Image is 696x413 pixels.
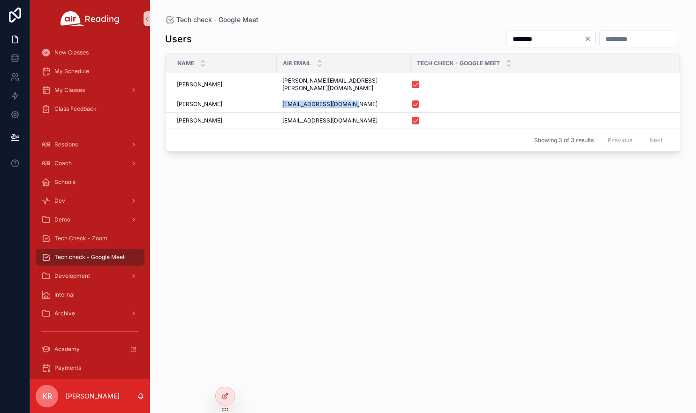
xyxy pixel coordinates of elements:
[282,77,405,92] span: [PERSON_NAME][EMAIL_ADDRESS][PERSON_NAME][DOMAIN_NAME]
[54,160,72,167] span: Coach
[417,60,500,67] span: Tech Check - Google Meet
[54,86,85,94] span: My Classes
[165,15,258,24] a: Tech check - Google Meet
[36,100,144,117] a: Class Feedback
[177,60,194,67] span: Name
[54,141,78,148] span: Sessions
[282,100,378,108] span: [EMAIL_ADDRESS][DOMAIN_NAME]
[282,117,378,124] span: [EMAIL_ADDRESS][DOMAIN_NAME]
[283,60,311,67] span: Air Email
[54,310,75,317] span: Archive
[54,178,76,186] span: Schools
[54,49,89,56] span: New Classes
[36,136,144,153] a: Sessions
[36,44,144,61] a: New Classes
[36,249,144,266] a: Tech check - Google Meet
[36,63,144,80] a: My Schedule
[584,35,595,43] button: Clear
[54,364,81,372] span: Payments
[36,155,144,172] a: Coach
[177,100,222,108] span: [PERSON_NAME]
[534,137,594,144] span: Showing 3 of 3 results
[54,253,125,261] span: Tech check - Google Meet
[54,345,80,353] span: Academy
[36,286,144,303] a: Internal
[36,359,144,376] a: Payments
[54,291,75,298] span: Internal
[54,272,90,280] span: Development
[66,391,120,401] p: [PERSON_NAME]
[36,82,144,99] a: My Classes
[36,305,144,322] a: Archive
[54,197,65,205] span: Dev
[177,81,222,88] span: [PERSON_NAME]
[177,117,222,124] span: [PERSON_NAME]
[36,341,144,358] a: Academy
[61,11,120,26] img: App logo
[36,230,144,247] a: Tech Check - Zoom
[176,15,258,24] span: Tech check - Google Meet
[54,105,97,113] span: Class Feedback
[54,235,107,242] span: Tech Check - Zoom
[36,174,144,191] a: Schools
[30,38,150,379] div: scrollable content
[54,216,70,223] span: Demo
[165,32,192,46] h1: Users
[36,268,144,284] a: Development
[36,192,144,209] a: Dev
[42,390,52,402] span: KR
[54,68,89,75] span: My Schedule
[36,211,144,228] a: Demo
